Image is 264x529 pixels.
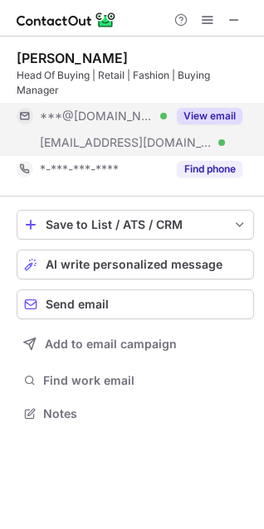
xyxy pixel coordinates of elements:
[17,250,254,279] button: AI write personalized message
[43,406,247,421] span: Notes
[46,218,225,231] div: Save to List / ATS / CRM
[17,10,116,30] img: ContactOut v5.3.10
[45,337,177,351] span: Add to email campaign
[17,68,254,98] div: Head Of Buying | Retail | Fashion | Buying Manager
[17,329,254,359] button: Add to email campaign
[17,369,254,392] button: Find work email
[177,108,242,124] button: Reveal Button
[17,289,254,319] button: Send email
[46,298,109,311] span: Send email
[177,161,242,177] button: Reveal Button
[17,210,254,240] button: save-profile-one-click
[17,402,254,425] button: Notes
[17,50,128,66] div: [PERSON_NAME]
[40,109,154,124] span: ***@[DOMAIN_NAME]
[43,373,247,388] span: Find work email
[46,258,222,271] span: AI write personalized message
[40,135,213,150] span: [EMAIL_ADDRESS][DOMAIN_NAME]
